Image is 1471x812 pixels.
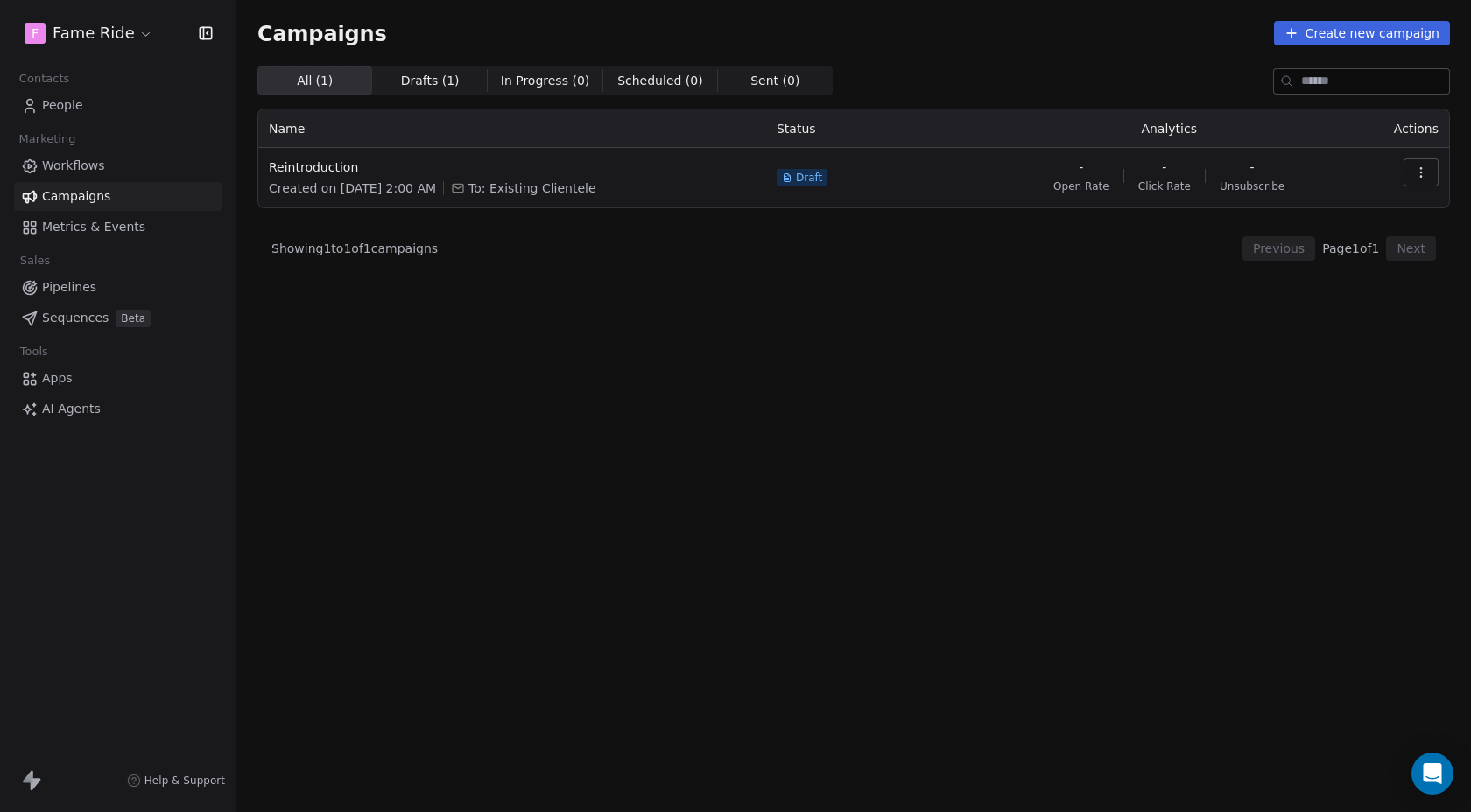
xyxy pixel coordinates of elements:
[269,158,756,176] span: Reintroduction
[42,187,110,206] span: Campaigns
[14,273,222,302] a: Pipelines
[1250,158,1255,176] span: -
[14,151,222,180] a: Workflows
[14,213,222,241] a: Metrics & Events
[401,72,460,90] span: Drafts ( 1 )
[258,109,766,148] th: Name
[617,72,703,90] span: Scheduled ( 0 )
[12,339,55,365] span: Tools
[796,171,822,185] span: Draft
[1138,179,1191,193] span: Click Rate
[1411,752,1453,794] div: Open Intercom Messenger
[42,278,96,297] span: Pipelines
[12,248,58,274] span: Sales
[42,218,145,236] span: Metrics & Events
[271,240,438,257] span: Showing 1 to 1 of 1 campaigns
[1274,21,1450,45] button: Create new campaign
[1386,236,1436,261] button: Next
[1079,158,1083,176] span: -
[1053,179,1109,193] span: Open Rate
[42,309,109,327] span: Sequences
[32,24,39,42] span: F
[53,22,135,45] span: Fame Ride
[269,179,436,197] span: Created on [DATE] 2:00 AM
[14,364,222,393] a: Apps
[11,66,77,92] span: Contacts
[127,773,225,787] a: Help & Support
[1353,109,1449,148] th: Actions
[1242,236,1315,261] button: Previous
[14,395,222,423] a: AI Agents
[468,179,595,197] span: To: Existing Clientele
[42,369,73,388] span: Apps
[11,126,83,152] span: Marketing
[750,72,799,90] span: Sent ( 0 )
[42,400,101,418] span: AI Agents
[501,72,590,90] span: In Progress ( 0 )
[14,304,222,332] a: SequencesBeta
[21,18,157,48] button: FFame Ride
[1220,179,1284,193] span: Unsubscribe
[116,310,151,327] span: Beta
[257,21,387,45] span: Campaigns
[144,773,225,787] span: Help & Support
[1322,240,1379,257] span: Page 1 of 1
[42,96,83,115] span: People
[14,91,222,120] a: People
[985,109,1353,148] th: Analytics
[14,182,222,211] a: Campaigns
[1162,158,1166,176] span: -
[42,157,105,175] span: Workflows
[766,109,985,148] th: Status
